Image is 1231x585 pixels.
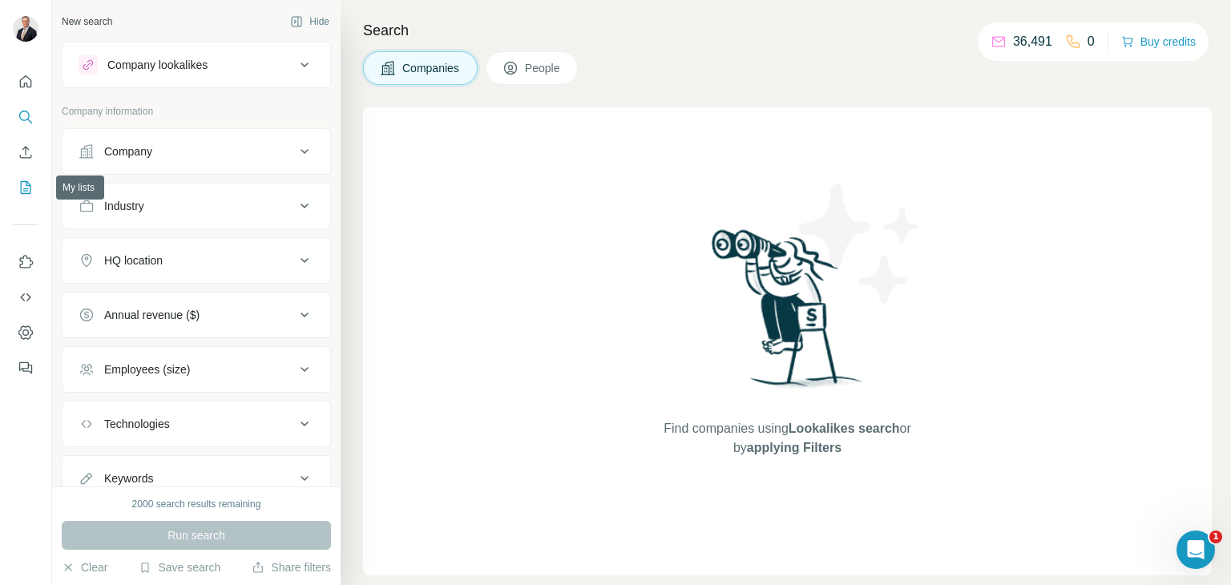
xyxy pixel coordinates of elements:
div: Keywords [104,470,153,486]
span: Find companies using or by [659,419,915,458]
button: Industry [63,187,330,225]
button: HQ location [63,241,330,280]
button: Buy credits [1121,30,1196,53]
div: Industry [104,198,144,214]
button: Use Surfe on LinkedIn [13,248,38,276]
div: Employees (size) [104,361,190,377]
div: Company [104,143,152,159]
button: Keywords [63,459,330,498]
img: Surfe Illustration - Woman searching with binoculars [704,225,871,404]
h4: Search [363,19,1212,42]
span: Companies [402,60,461,76]
span: Lookalikes search [789,422,900,435]
button: Enrich CSV [13,138,38,167]
span: applying Filters [747,441,842,454]
button: Search [13,103,38,131]
p: 36,491 [1013,32,1052,51]
button: Hide [279,10,341,34]
img: Avatar [13,16,38,42]
button: Feedback [13,353,38,382]
div: Annual revenue ($) [104,307,200,323]
button: Employees (size) [63,350,330,389]
button: Quick start [13,67,38,96]
iframe: Intercom live chat [1177,531,1215,569]
div: 2000 search results remaining [132,497,261,511]
div: HQ location [104,252,163,268]
button: Annual revenue ($) [63,296,330,334]
span: People [525,60,562,76]
button: My lists [13,173,38,202]
button: Share filters [252,559,331,575]
div: New search [62,14,112,29]
img: Surfe Illustration - Stars [788,171,932,316]
button: Save search [139,559,220,575]
button: Technologies [63,405,330,443]
div: Company lookalikes [107,57,208,73]
p: 0 [1088,32,1095,51]
div: Technologies [104,416,170,432]
p: Company information [62,104,331,119]
button: Company lookalikes [63,46,330,84]
button: Dashboard [13,318,38,347]
button: Clear [62,559,107,575]
button: Company [63,132,330,171]
button: Use Surfe API [13,283,38,312]
span: 1 [1209,531,1222,543]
